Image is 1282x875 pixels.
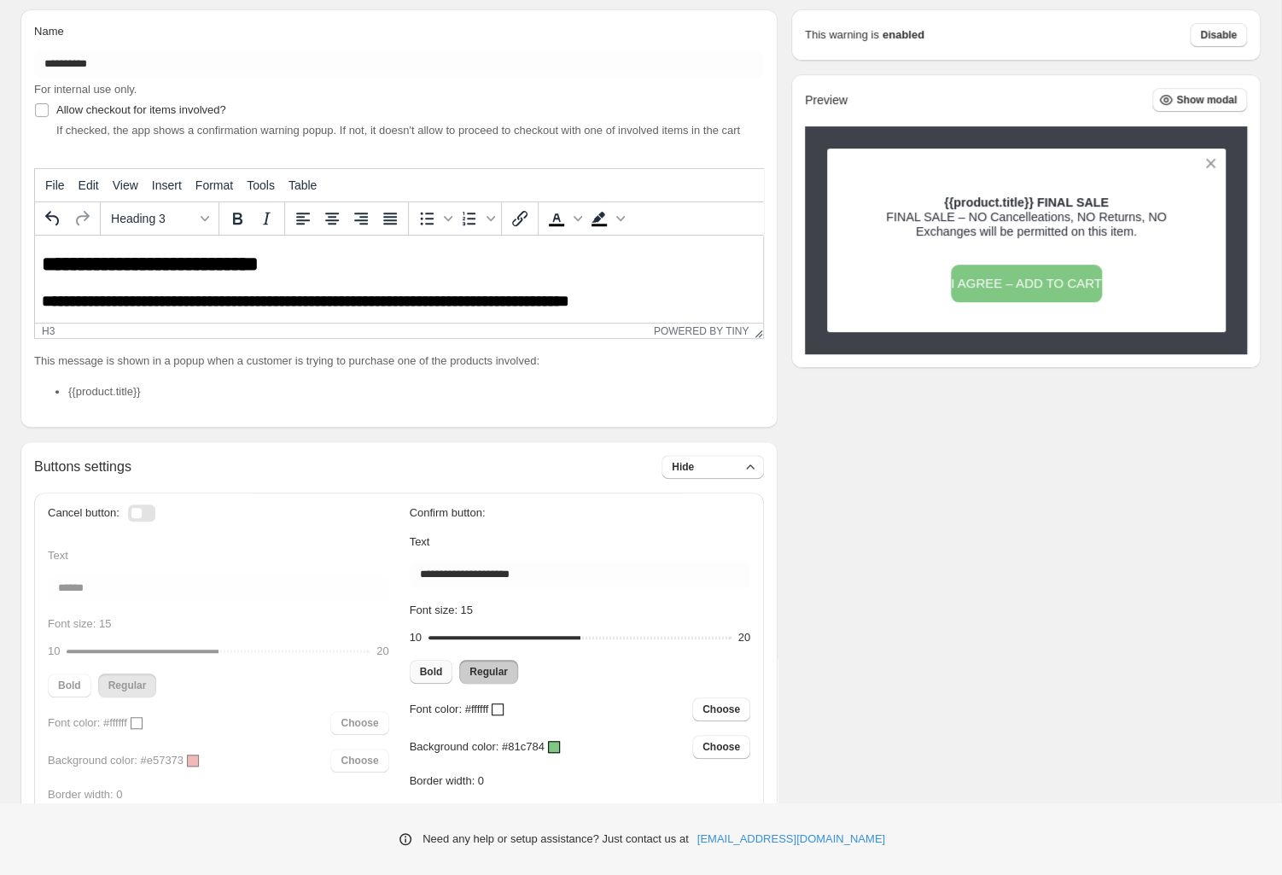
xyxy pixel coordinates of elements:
[410,631,422,644] span: 10
[585,204,627,233] div: Background color
[654,325,749,337] a: Powered by Tiny
[56,103,226,116] span: Allow checkout for items involved?
[195,178,233,192] span: Format
[805,93,848,108] h2: Preview
[68,383,764,400] li: {{product.title}}
[692,697,750,721] button: Choose
[56,124,740,137] span: If checked, the app shows a confirmation warning popup. If not, it doesn't allow to proceed to ch...
[410,535,430,548] span: Text
[738,629,750,646] div: 20
[672,460,694,474] span: Hide
[252,204,281,233] button: Italic
[111,212,195,225] span: Heading 3
[944,195,1109,209] strong: {{product.title}} FINAL SALE
[459,660,518,684] button: Regular
[347,204,376,233] button: Align right
[542,204,585,233] div: Text color
[104,204,215,233] button: Formats
[410,802,416,814] span: 0
[410,506,751,520] h3: Confirm button:
[410,738,545,755] p: Background color: #81c784
[79,178,99,192] span: Edit
[223,204,252,233] button: Bold
[1190,23,1247,47] button: Disable
[702,740,740,754] span: Choose
[883,26,924,44] strong: enabled
[34,458,131,475] h2: Buttons settings
[34,25,64,38] span: Name
[247,178,275,192] span: Tools
[805,26,879,44] p: This warning is
[505,204,534,233] button: Insert/edit link
[288,204,318,233] button: Align left
[48,506,119,520] h3: Cancel button:
[697,831,885,848] a: [EMAIL_ADDRESS][DOMAIN_NAME]
[34,83,137,96] span: For internal use only.
[744,800,750,817] div: 5
[318,204,347,233] button: Align center
[67,204,96,233] button: Redo
[661,455,764,479] button: Hide
[113,178,138,192] span: View
[1152,88,1247,112] button: Show modal
[455,204,498,233] div: Numbered list
[42,325,55,337] div: h3
[692,735,750,759] button: Choose
[1176,93,1237,107] span: Show modal
[38,204,67,233] button: Undo
[469,665,508,679] span: Regular
[951,265,1102,302] button: I AGREE – ADD TO CART
[749,324,763,338] div: Resize
[702,703,740,716] span: Choose
[420,665,443,679] span: Bold
[410,604,473,616] span: Font size: 15
[857,210,1196,239] h3: FINAL SALE – NO Cancelleations, NO Returns, NO Exchanges will be permitted on this item.
[288,178,317,192] span: Table
[410,660,453,684] button: Bold
[376,204,405,233] button: Justify
[410,774,484,787] span: Border width: 0
[35,236,763,323] iframe: Rich Text Area
[1200,28,1237,42] span: Disable
[410,701,489,718] p: Font color: #ffffff
[45,178,65,192] span: File
[412,204,455,233] div: Bullet list
[34,353,764,370] p: This message is shown in a popup when a customer is trying to purchase one of the products involved:
[152,178,182,192] span: Insert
